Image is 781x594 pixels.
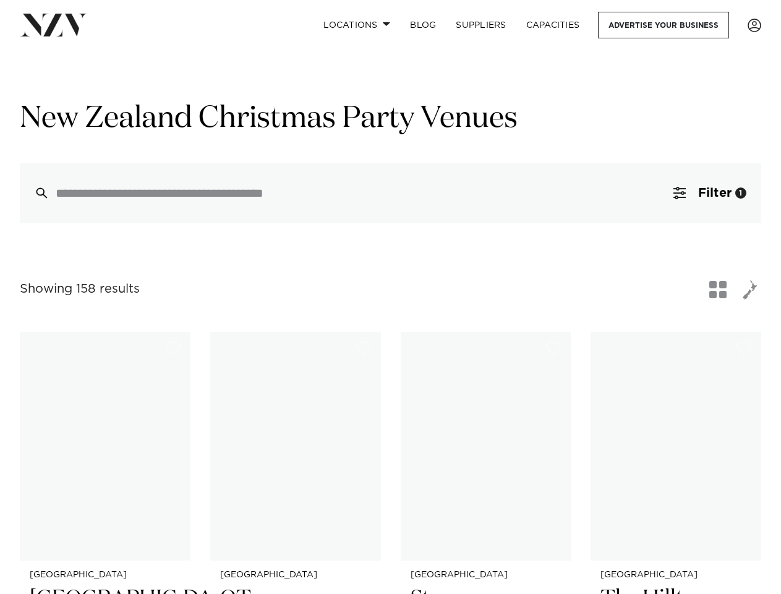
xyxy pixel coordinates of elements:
div: 1 [735,187,746,199]
h1: New Zealand Christmas Party Venues [20,100,761,139]
a: Locations [314,12,400,38]
small: [GEOGRAPHIC_DATA] [411,570,561,580]
button: Filter1 [659,163,761,223]
a: SUPPLIERS [446,12,516,38]
img: nzv-logo.png [20,14,87,36]
div: Showing 158 results [20,280,140,299]
small: [GEOGRAPHIC_DATA] [220,570,371,580]
a: Advertise your business [598,12,729,38]
small: [GEOGRAPHIC_DATA] [600,570,751,580]
a: Capacities [516,12,590,38]
small: [GEOGRAPHIC_DATA] [30,570,181,580]
span: Filter [698,187,732,199]
a: BLOG [400,12,446,38]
